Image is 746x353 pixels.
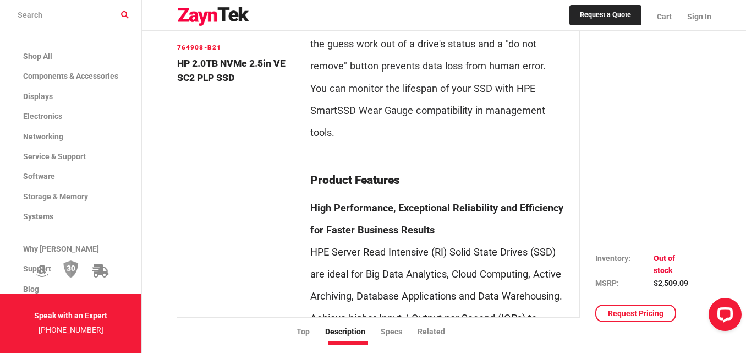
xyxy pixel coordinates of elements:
li: Top [297,325,325,338]
h6: 764908-B21 [177,42,297,53]
h4: HP 2.0TB NVMe 2.5in VE SC2 PLP SSD [177,56,297,85]
li: Specs [381,325,418,338]
a: [PHONE_NUMBER] [39,325,103,334]
strong: Speak with an Expert [34,311,107,320]
a: Request a Quote [569,5,641,26]
span: Systems [23,212,53,221]
iframe: LiveChat chat widget [700,294,746,340]
span: Displays [23,92,53,101]
li: Description [325,325,381,338]
span: Service & Support [23,152,86,161]
span: Out of stock [654,254,675,275]
img: 30 Day Return Policy [63,260,79,279]
span: Shop All [23,52,52,61]
h2: Product Features [310,174,564,187]
td: MSRP [595,277,654,289]
span: Electronics [23,112,62,121]
span: Software [23,172,55,181]
a: Sign In [679,3,711,30]
img: logo [177,7,250,26]
a: Cart [649,3,679,30]
span: Why [PERSON_NAME] [23,245,99,253]
span: Cart [657,12,672,21]
strong: High Performance, Exceptional Reliability and Efficiency for Faster Business Results [310,202,563,236]
a: Request Pricing [595,305,676,322]
span: Components & Accessories [23,72,118,80]
td: Inventory [595,252,654,277]
li: Related [418,325,460,338]
td: $2,509.09 [654,277,688,289]
span: Networking [23,132,63,141]
span: Storage & Memory [23,192,88,201]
